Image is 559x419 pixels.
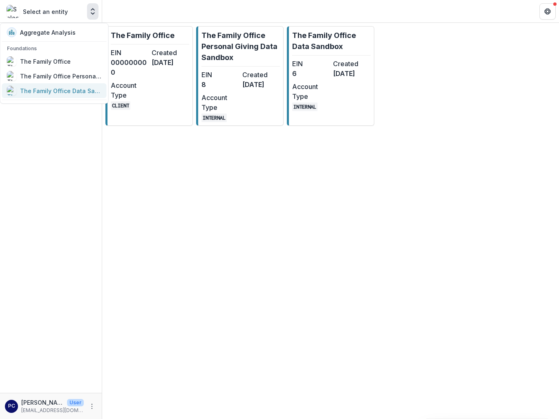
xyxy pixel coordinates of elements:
dd: [DATE] [242,80,280,89]
dd: [DATE] [333,69,371,78]
a: The Family Office Personal Giving Data SandboxEIN8Created[DATE]Account TypeINTERNAL [196,26,284,126]
button: More [87,401,97,411]
p: The Family Office [111,30,174,41]
dt: EIN [292,59,330,69]
p: User [67,399,84,406]
dt: EIN [201,70,239,80]
code: INTERNAL [292,103,318,111]
a: The Family OfficeEIN000000000Created[DATE]Account TypeCLIENT [105,26,193,126]
dt: Created [333,59,371,69]
code: INTERNAL [201,114,227,122]
code: CLIENT [111,101,130,110]
p: Select an entity [23,7,68,16]
p: The Family Office Personal Giving Data Sandbox [201,30,280,63]
dt: Account Type [111,80,148,100]
div: Pam Carris [8,403,15,409]
button: Get Help [539,3,556,20]
dt: Created [242,70,280,80]
img: Select an entity [7,5,20,18]
dd: 8 [201,80,239,89]
dt: EIN [111,48,148,58]
button: Open entity switcher [87,3,98,20]
dt: Account Type [292,82,330,101]
p: The Family Office Data Sandbox [292,30,371,52]
a: The Family Office Data SandboxEIN6Created[DATE]Account TypeINTERNAL [287,26,374,126]
dd: 6 [292,69,330,78]
dd: 000000000 [111,58,148,77]
p: [PERSON_NAME] [21,398,64,407]
p: [EMAIL_ADDRESS][DOMAIN_NAME] [21,407,84,414]
dt: Account Type [201,93,239,112]
dt: Created [152,48,189,58]
dd: [DATE] [152,58,189,67]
